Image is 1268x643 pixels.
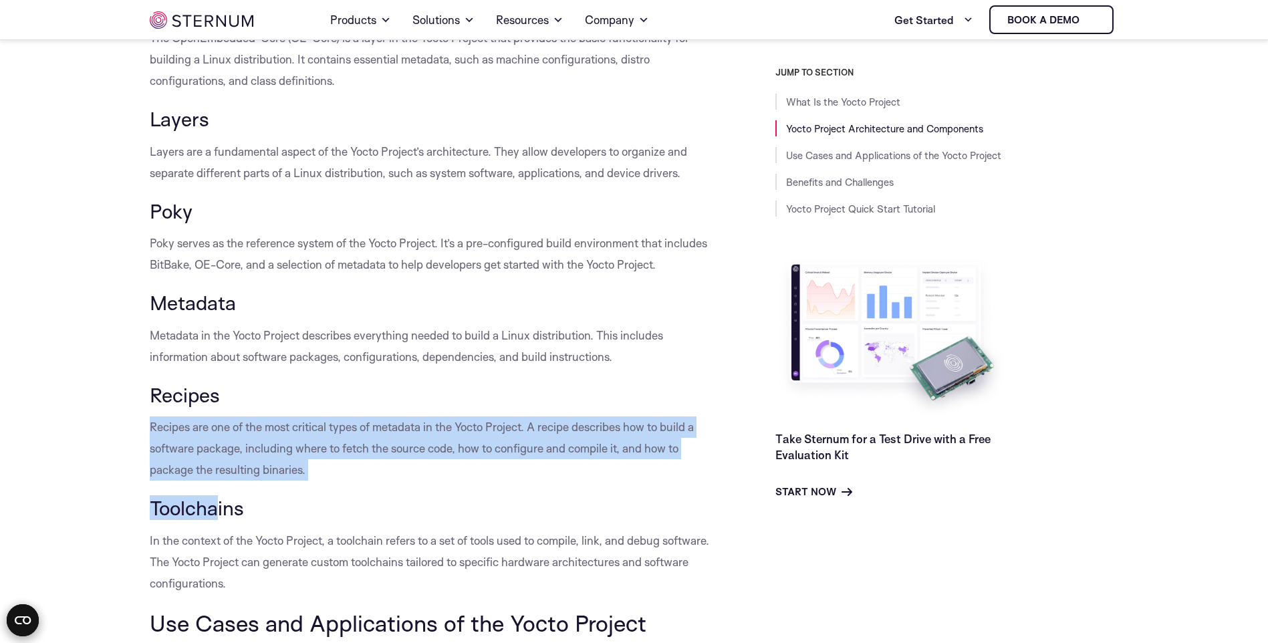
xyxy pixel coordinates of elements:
[496,1,563,39] a: Resources
[989,5,1114,34] a: Book a demo
[786,96,900,108] a: What Is the Yocto Project
[150,141,715,184] p: Layers are a fundamental aspect of the Yocto Project’s architecture. They allow developers to org...
[775,67,1119,78] h3: JUMP TO SECTION
[775,432,991,462] a: Take Sternum for a Test Drive with a Free Evaluation Kit
[786,176,894,188] a: Benefits and Challenges
[150,11,253,29] img: sternum iot
[1085,15,1096,25] img: sternum iot
[894,7,973,33] a: Get Started
[7,604,39,636] button: Open CMP widget
[412,1,475,39] a: Solutions
[150,108,715,130] h3: Layers
[775,254,1009,420] img: Take Sternum for a Test Drive with a Free Evaluation Kit
[775,484,852,500] a: Start Now
[150,384,715,406] h3: Recipes
[786,149,1001,162] a: Use Cases and Applications of the Yocto Project
[150,200,715,223] h3: Poky
[150,497,715,519] h3: Toolchains
[786,203,935,215] a: Yocto Project Quick Start Tutorial
[150,325,715,368] p: Metadata in the Yocto Project describes everything needed to build a Linux distribution. This inc...
[786,122,983,135] a: Yocto Project Architecture and Components
[150,233,715,275] p: Poky serves as the reference system of the Yocto Project. It’s a pre-configured build environment...
[150,27,715,92] p: The OpenEmbedded-Core (OE-Core) is a layer in the Yocto Project that provides the basic functiona...
[150,291,715,314] h3: Metadata
[150,416,715,481] p: Recipes are one of the most critical types of metadata in the Yocto Project. A recipe describes h...
[585,1,649,39] a: Company
[330,1,391,39] a: Products
[150,530,715,594] p: In the context of the Yocto Project, a toolchain refers to a set of tools used to compile, link, ...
